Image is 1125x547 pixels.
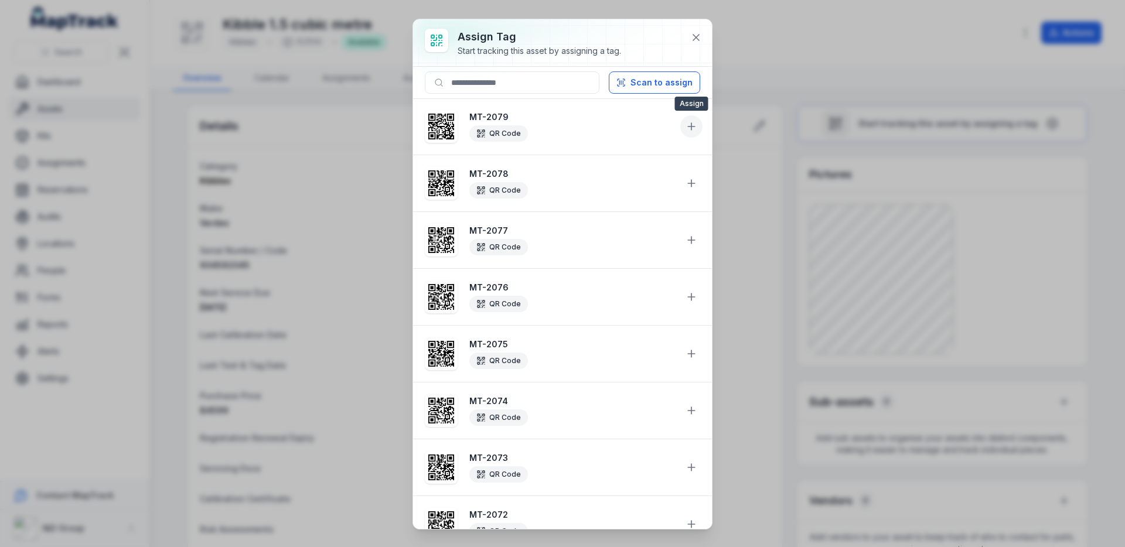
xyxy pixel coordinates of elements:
[469,452,676,464] strong: MT-2073
[469,409,528,426] div: QR Code
[458,29,621,45] h3: Assign tag
[469,523,528,539] div: QR Code
[469,296,528,312] div: QR Code
[458,45,621,57] div: Start tracking this asset by assigning a tag.
[469,395,676,407] strong: MT-2074
[469,225,676,237] strong: MT-2077
[469,125,528,142] div: QR Code
[469,239,528,255] div: QR Code
[469,339,676,350] strong: MT-2075
[469,466,528,483] div: QR Code
[469,353,528,369] div: QR Code
[609,71,700,94] button: Scan to assign
[469,509,676,521] strong: MT-2072
[469,111,676,123] strong: MT-2079
[469,168,676,180] strong: MT-2078
[469,182,528,199] div: QR Code
[469,282,676,293] strong: MT-2076
[675,97,708,111] span: Assign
